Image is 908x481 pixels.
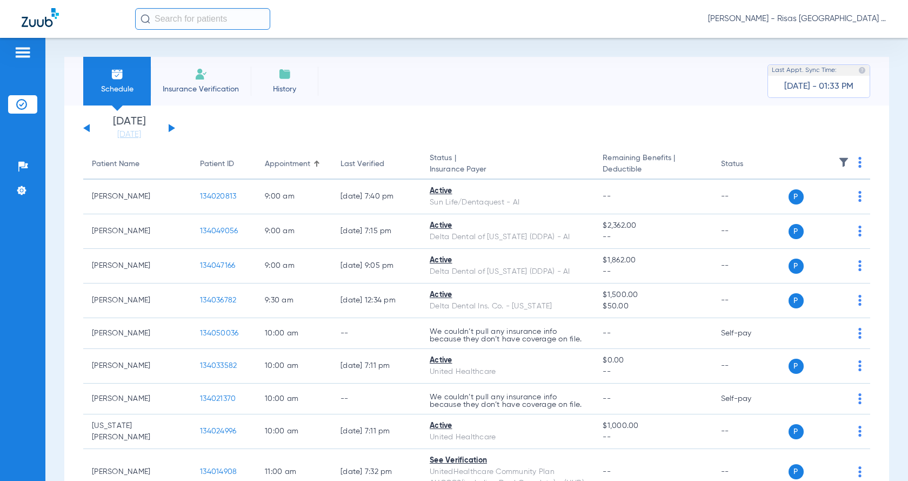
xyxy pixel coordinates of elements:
span: $1,862.00 [603,255,703,266]
div: Delta Dental of [US_STATE] (DDPA) - AI [430,232,585,243]
span: Last Appt. Sync Time: [772,65,837,76]
img: group-dot-blue.svg [858,260,862,271]
span: P [789,293,804,308]
img: hamburger-icon [14,46,31,59]
td: 9:00 AM [256,180,332,214]
td: [DATE] 7:40 PM [332,180,421,214]
div: Active [430,355,585,366]
div: Active [430,255,585,266]
span: $2,362.00 [603,220,703,232]
span: History [259,84,310,95]
img: group-dot-blue.svg [858,328,862,339]
td: -- [332,384,421,414]
td: [PERSON_NAME] [83,214,191,249]
span: -- [603,432,703,443]
td: [DATE] 12:34 PM [332,284,421,318]
img: Schedule [111,68,124,81]
span: P [789,224,804,239]
span: 134050036 [200,330,238,337]
span: 134049056 [200,227,238,235]
td: -- [712,249,785,284]
a: [DATE] [97,129,162,140]
iframe: Chat Widget [854,429,908,481]
td: Self-pay [712,318,785,349]
span: $50.00 [603,301,703,312]
td: [PERSON_NAME] [83,349,191,384]
span: [DATE] - 01:33 PM [784,81,853,92]
span: -- [603,193,611,200]
span: Schedule [91,84,143,95]
td: [DATE] 7:11 PM [332,349,421,384]
span: $1,000.00 [603,420,703,432]
span: -- [603,395,611,403]
span: 134047166 [200,262,235,269]
td: [PERSON_NAME] [83,318,191,349]
span: -- [603,232,703,243]
td: -- [712,414,785,449]
span: P [789,424,804,439]
img: group-dot-blue.svg [858,360,862,371]
span: 134036782 [200,296,236,304]
div: United Healthcare [430,432,585,443]
p: We couldn’t pull any insurance info because they don’t have coverage on file. [430,393,585,408]
img: Manual Insurance Verification [195,68,208,81]
span: P [789,189,804,205]
td: -- [712,180,785,214]
div: Last Verified [340,159,412,170]
div: Active [430,289,585,301]
td: 10:00 AM [256,384,332,414]
td: -- [332,318,421,349]
td: [PERSON_NAME] [83,249,191,284]
div: Patient ID [200,159,248,170]
img: filter.svg [838,157,849,168]
td: [PERSON_NAME] [83,180,191,214]
div: Sun Life/Dentaquest - AI [430,197,585,208]
span: P [789,259,804,274]
td: -- [712,284,785,318]
img: group-dot-blue.svg [858,295,862,306]
div: Appointment [265,159,323,170]
span: $0.00 [603,355,703,366]
span: 134014908 [200,468,237,476]
div: Delta Dental of [US_STATE] (DDPA) - AI [430,266,585,278]
td: 9:00 AM [256,249,332,284]
span: Insurance Verification [159,84,243,95]
td: [DATE] 9:05 PM [332,249,421,284]
span: P [789,464,804,479]
td: 10:00 AM [256,349,332,384]
td: 9:00 AM [256,214,332,249]
td: [PERSON_NAME] [83,284,191,318]
div: Active [430,420,585,432]
span: 134020813 [200,193,236,200]
span: -- [603,468,611,476]
div: Last Verified [340,159,384,170]
td: [PERSON_NAME] [83,384,191,414]
td: [US_STATE][PERSON_NAME] [83,414,191,449]
td: [DATE] 7:11 PM [332,414,421,449]
span: -- [603,266,703,278]
p: We couldn’t pull any insurance info because they don’t have coverage on file. [430,328,585,343]
span: Insurance Payer [430,164,585,175]
span: P [789,359,804,374]
img: group-dot-blue.svg [858,393,862,404]
span: $1,500.00 [603,289,703,301]
div: Active [430,186,585,197]
div: Appointment [265,159,310,170]
td: 9:30 AM [256,284,332,318]
div: United Healthcare [430,366,585,378]
span: 134021370 [200,395,236,403]
img: History [278,68,291,81]
div: Delta Dental Ins. Co. - [US_STATE] [430,301,585,312]
div: Active [430,220,585,232]
img: group-dot-blue.svg [858,191,862,202]
span: Deductible [603,164,703,175]
span: 134024996 [200,427,236,435]
span: -- [603,330,611,337]
li: [DATE] [97,116,162,140]
span: [PERSON_NAME] - Risas [GEOGRAPHIC_DATA] General [708,14,886,24]
input: Search for patients [135,8,270,30]
td: 10:00 AM [256,414,332,449]
td: [DATE] 7:15 PM [332,214,421,249]
img: Search Icon [141,14,150,24]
